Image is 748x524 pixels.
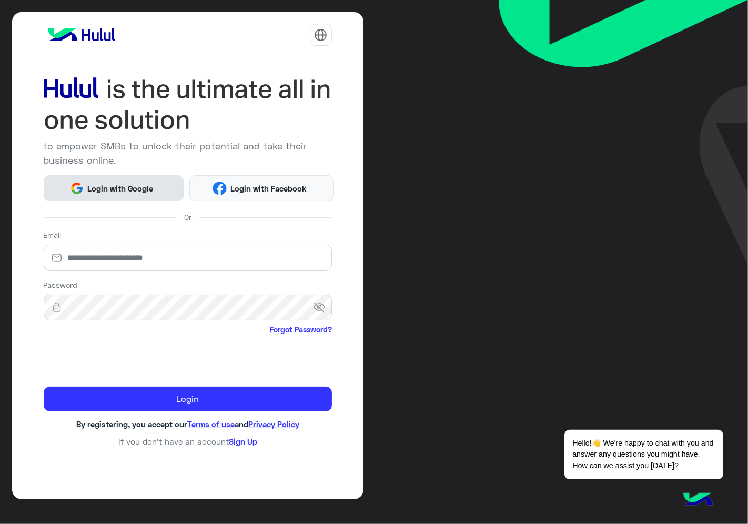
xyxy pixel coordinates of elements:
[44,74,332,135] img: hululLoginTitle_EN.svg
[314,28,327,42] img: tab
[84,183,157,195] span: Login with Google
[680,482,716,519] img: hulul-logo.png
[44,229,62,240] label: Email
[44,387,332,412] button: Login
[44,175,184,201] button: Login with Google
[189,175,333,201] button: Login with Facebook
[44,139,332,167] p: to empower SMBs to unlock their potential and take their business online.
[248,419,299,429] a: Privacy Policy
[270,324,332,335] a: Forgot Password?
[44,302,70,313] img: lock
[187,419,235,429] a: Terms of use
[184,211,191,223] span: Or
[235,419,248,429] span: and
[44,279,78,290] label: Password
[213,182,226,195] img: Facebook
[76,419,187,429] span: By registering, you accept our
[229,437,257,446] a: Sign Up
[44,253,70,263] img: email
[313,298,332,317] span: visibility_off
[44,24,119,45] img: logo
[564,430,723,479] span: Hello!👋 We're happy to chat with you and answer any questions you might have. How can we assist y...
[44,437,332,446] h6: If you don’t have an account
[44,338,204,379] iframe: reCAPTCHA
[227,183,311,195] span: Login with Facebook
[70,182,84,195] img: Google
